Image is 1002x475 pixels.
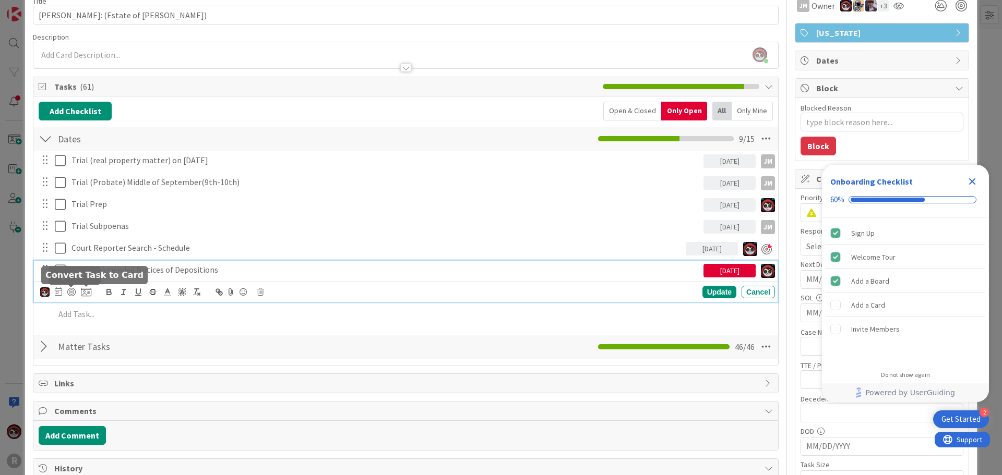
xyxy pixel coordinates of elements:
[735,340,755,353] span: 46 / 46
[851,251,896,263] div: Welcome Tour
[830,195,844,204] div: 60%
[801,194,963,201] div: Priority
[801,461,963,468] div: Task Size
[851,323,900,335] div: Invite Members
[806,240,860,252] span: Select Member
[826,270,985,293] div: Add a Board is complete.
[816,82,950,94] span: Block
[801,103,851,113] label: Blocked Reason
[801,361,826,370] label: TTE / PR
[743,242,757,256] img: JS
[761,220,775,234] div: JM
[732,102,773,120] div: Only Mine
[826,222,985,245] div: Sign Up is complete.
[822,165,989,402] div: Checklist Container
[816,173,950,185] span: Custom Fields
[54,80,598,93] span: Tasks
[801,394,831,404] label: Decedent
[761,264,775,278] img: JS
[865,386,955,399] span: Powered by UserGuiding
[806,271,958,288] input: MM/DD/YYYY
[753,47,767,62] img: efyPljKj6gaW2F5hrzZcLlhqqXRxmi01.png
[703,198,756,212] div: [DATE]
[801,294,963,301] div: SOL
[830,175,913,188] div: Onboarding Checklist
[71,264,699,276] p: Finalize Amended Notices of Depositions
[964,173,981,190] div: Close Checklist
[54,337,289,356] input: Add Checklist...
[801,227,963,235] div: Responsible Paralegal
[822,383,989,402] div: Footer
[851,227,875,239] div: Sign Up
[801,327,842,337] label: Case Number
[761,154,775,168] div: JM
[54,129,289,148] input: Add Checklist...
[827,383,984,402] a: Powered by UserGuiding
[71,242,682,254] p: Court Reporter Search - Schedule
[851,275,889,287] div: Add a Board
[826,318,985,340] div: Invite Members is incomplete.
[603,102,661,120] div: Open & Closed
[881,371,930,379] div: Do not show again
[822,217,989,364] div: Checklist items
[941,414,981,424] div: Get Started
[806,437,958,455] input: MM/DD/YYYY
[739,132,755,145] span: 9 / 15
[801,428,963,435] div: DOD
[39,426,106,445] button: Add Comment
[33,6,779,25] input: type card name here...
[761,176,775,190] div: JM
[703,220,756,234] div: [DATE]
[712,102,732,120] div: All
[816,27,950,39] span: [US_STATE]
[816,54,950,67] span: Dates
[830,195,981,204] div: Checklist progress: 60%
[702,286,736,298] div: Update
[806,304,958,322] input: MM/DD/YYYY
[826,294,985,316] div: Add a Card is incomplete.
[71,220,699,232] p: Trial Subpoenas
[54,462,759,474] span: History
[686,242,738,255] div: [DATE]
[826,246,985,269] div: Welcome Tour is complete.
[661,102,707,120] div: Only Open
[22,2,47,14] span: Support
[980,408,989,417] div: 2
[703,176,756,190] div: [DATE]
[71,198,699,210] p: Trial Prep
[40,287,50,297] img: JS
[742,286,775,298] div: Cancel
[39,102,112,120] button: Add Checklist
[801,261,963,268] div: Next Deadline
[33,32,69,42] span: Description
[703,264,756,277] div: [DATE]
[933,410,989,428] div: Open Get Started checklist, remaining modules: 2
[801,137,836,155] button: Block
[761,198,775,212] img: JS
[703,154,756,168] div: [DATE]
[54,377,759,389] span: Links
[71,154,699,166] p: Trial (real property matter) on [DATE]
[80,81,94,92] span: ( 61 )
[71,176,699,188] p: Trial (Probate) Middle of September(9th-10th)
[851,299,885,311] div: Add a Card
[45,270,144,280] h5: Convert Task to Card
[54,405,759,417] span: Comments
